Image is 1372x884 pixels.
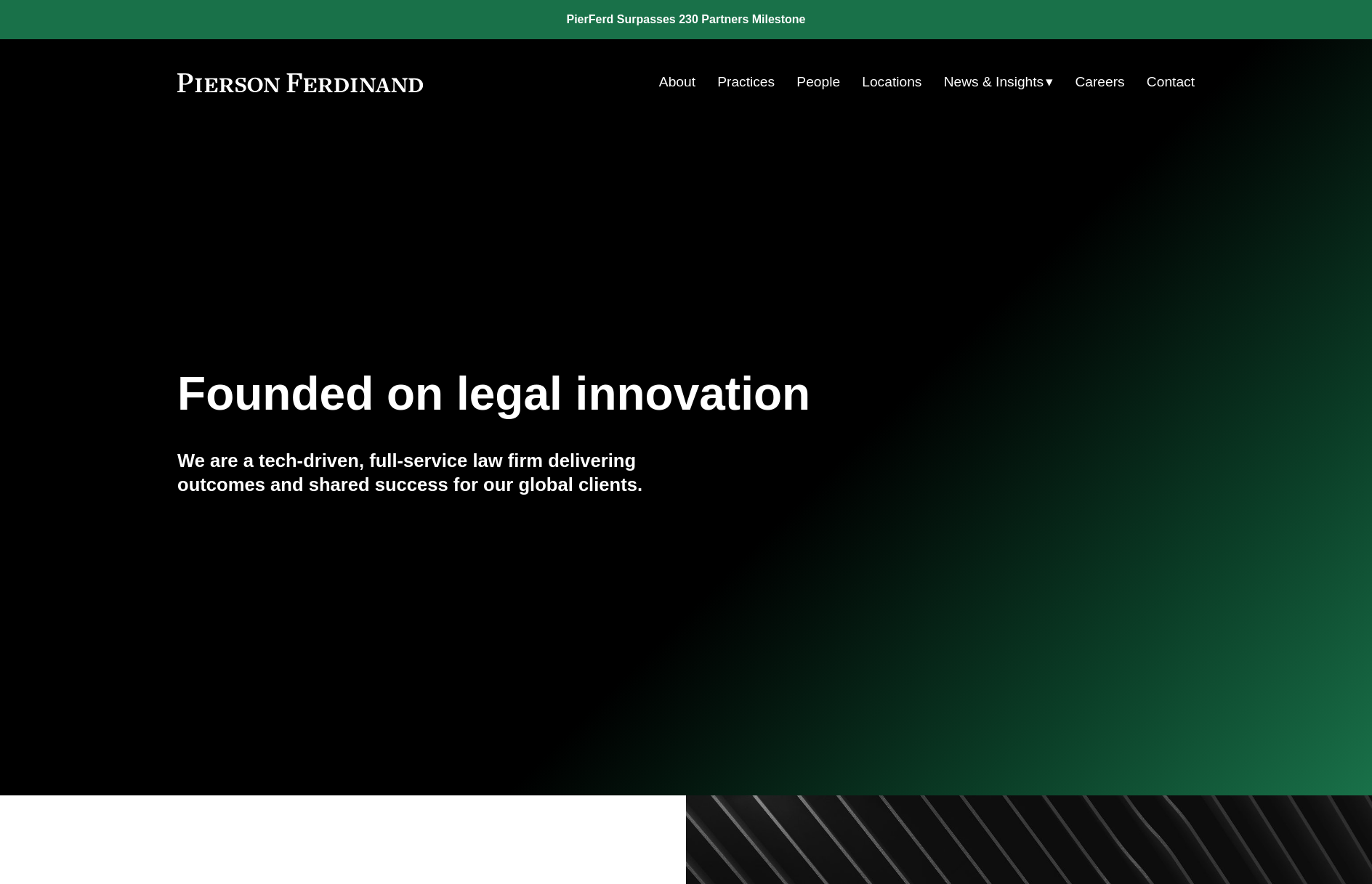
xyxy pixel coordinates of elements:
a: folder dropdown [944,68,1054,96]
h1: Founded on legal innovation [177,368,1025,421]
a: Locations [862,68,921,96]
span: News & Insights [944,70,1044,95]
h4: We are a tech-driven, full-service law firm delivering outcomes and shared success for our global... [177,449,686,496]
a: About [659,68,695,96]
a: Careers [1075,68,1124,96]
a: People [796,68,840,96]
a: Practices [717,68,775,96]
a: Contact [1147,68,1195,96]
